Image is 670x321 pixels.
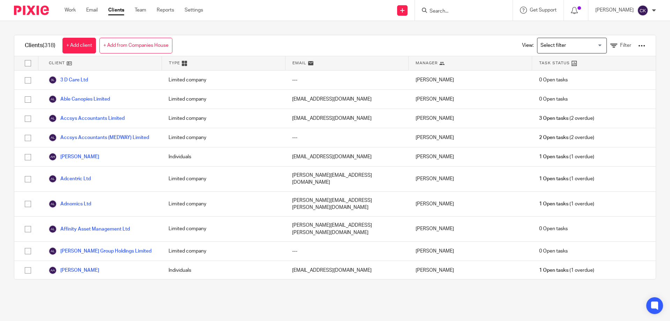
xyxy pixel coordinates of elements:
[409,167,532,191] div: [PERSON_NAME]
[409,242,532,261] div: [PERSON_NAME]
[49,153,99,161] a: [PERSON_NAME]
[409,192,532,217] div: [PERSON_NAME]
[185,7,203,14] a: Settings
[292,60,306,66] span: Email
[285,167,409,191] div: [PERSON_NAME][EMAIL_ADDRESS][DOMAIN_NAME]
[49,76,57,84] img: svg%3E
[21,57,35,70] input: Select all
[162,217,285,241] div: Limited company
[49,200,57,208] img: svg%3E
[409,128,532,147] div: [PERSON_NAME]
[620,43,631,48] span: Filter
[49,114,125,123] a: Accsys Accountants Limited
[285,147,409,166] div: [EMAIL_ADDRESS][DOMAIN_NAME]
[539,115,594,122] span: (2 overdue)
[285,217,409,241] div: [PERSON_NAME][EMAIL_ADDRESS][PERSON_NAME][DOMAIN_NAME]
[539,200,568,207] span: 1 Open tasks
[409,261,532,280] div: [PERSON_NAME]
[539,267,568,274] span: 1 Open tasks
[49,266,99,275] a: [PERSON_NAME]
[49,133,149,142] a: Accsys Accountants (MEDWAY) Limited
[162,167,285,191] div: Limited company
[409,217,532,241] div: [PERSON_NAME]
[539,267,594,274] span: (1 overdue)
[49,225,130,233] a: Affinity Asset Management Ltd
[86,7,98,14] a: Email
[416,60,438,66] span: Manager
[49,266,57,275] img: svg%3E
[409,90,532,109] div: [PERSON_NAME]
[43,43,55,48] span: (318)
[49,95,110,103] a: Able Canopies Limited
[14,6,49,15] img: Pixie
[49,133,57,142] img: svg%3E
[49,95,57,103] img: svg%3E
[49,60,65,66] span: Client
[285,261,409,280] div: [EMAIL_ADDRESS][DOMAIN_NAME]
[99,38,172,53] a: + Add from Companies House
[162,192,285,217] div: Limited company
[538,39,603,52] input: Search for option
[539,134,568,141] span: 2 Open tasks
[637,5,648,16] img: svg%3E
[162,261,285,280] div: Individuals
[162,128,285,147] div: Limited company
[595,7,634,14] p: [PERSON_NAME]
[162,147,285,166] div: Individuals
[539,115,568,122] span: 3 Open tasks
[409,71,532,89] div: [PERSON_NAME]
[285,109,409,128] div: [EMAIL_ADDRESS][DOMAIN_NAME]
[49,175,57,183] img: svg%3E
[539,175,594,182] span: (1 overdue)
[162,109,285,128] div: Limited company
[539,60,570,66] span: Task Status
[429,8,492,15] input: Search
[157,7,174,14] a: Reports
[285,192,409,217] div: [PERSON_NAME][EMAIL_ADDRESS][PERSON_NAME][DOMAIN_NAME]
[285,242,409,261] div: ---
[162,242,285,261] div: Limited company
[285,71,409,89] div: ---
[539,200,594,207] span: (1 overdue)
[49,247,151,255] a: [PERSON_NAME] Group Holdings Limited
[409,109,532,128] div: [PERSON_NAME]
[25,42,55,49] h1: Clients
[539,76,568,83] span: 0 Open tasks
[49,175,91,183] a: Adcentric Ltd
[512,35,645,56] div: View:
[539,225,568,232] span: 0 Open tasks
[530,8,557,13] span: Get Support
[49,76,88,84] a: 3 D Care Ltd
[162,71,285,89] div: Limited company
[539,96,568,103] span: 0 Open tasks
[49,153,57,161] img: svg%3E
[169,60,180,66] span: Type
[49,200,91,208] a: Adnomics Ltd
[135,7,146,14] a: Team
[65,7,76,14] a: Work
[49,247,57,255] img: svg%3E
[49,225,57,233] img: svg%3E
[539,153,594,160] span: (1 overdue)
[539,134,594,141] span: (2 overdue)
[285,128,409,147] div: ---
[162,90,285,109] div: Limited company
[539,175,568,182] span: 1 Open tasks
[49,114,57,123] img: svg%3E
[409,147,532,166] div: [PERSON_NAME]
[539,153,568,160] span: 1 Open tasks
[539,248,568,255] span: 0 Open tasks
[537,38,607,53] div: Search for option
[108,7,124,14] a: Clients
[285,90,409,109] div: [EMAIL_ADDRESS][DOMAIN_NAME]
[62,38,96,53] a: + Add client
